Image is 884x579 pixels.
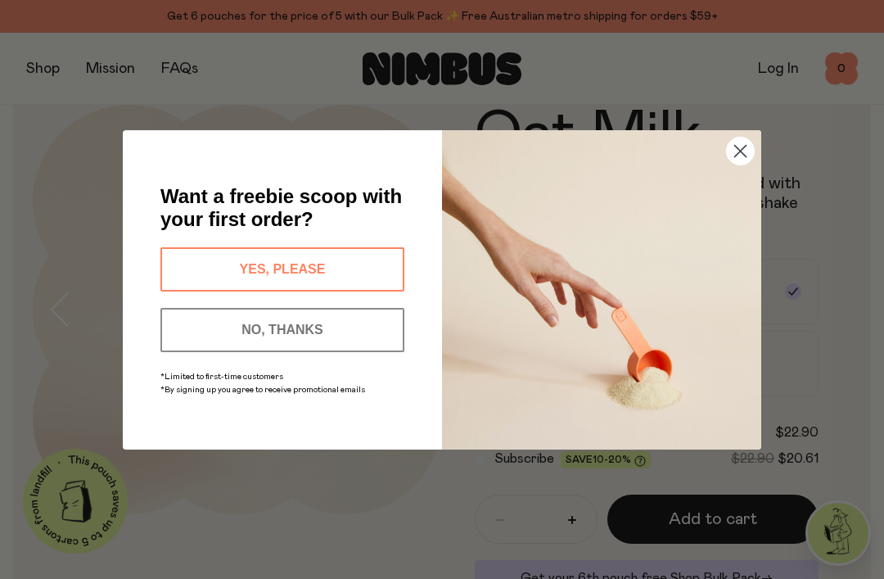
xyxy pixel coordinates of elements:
span: *By signing up you agree to receive promotional emails [160,386,365,394]
button: YES, PLEASE [160,247,404,292]
span: Want a freebie scoop with your first order? [160,185,402,230]
img: c0d45117-8e62-4a02-9742-374a5db49d45.jpeg [442,130,761,450]
button: NO, THANKS [160,308,404,352]
button: Close dialog [726,137,755,165]
span: *Limited to first-time customers [160,373,283,381]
